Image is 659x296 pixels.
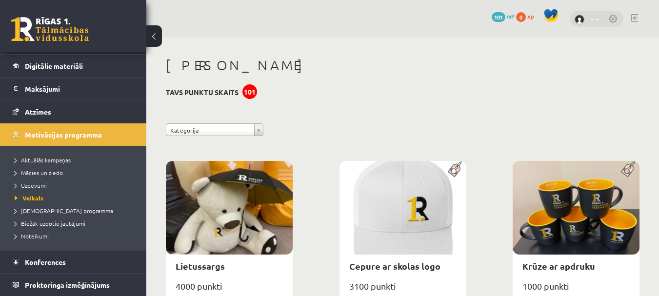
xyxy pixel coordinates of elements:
[527,12,534,20] span: xp
[13,123,134,146] a: Motivācijas programma
[13,100,134,123] a: Atzīmes
[15,232,137,240] a: Noteikumi
[25,107,51,116] span: Atzīmes
[176,260,225,272] a: Lietussargs
[25,78,134,100] legend: Maksājumi
[507,12,515,20] span: mP
[15,207,113,215] span: [DEMOGRAPHIC_DATA] programma
[15,206,137,215] a: [DEMOGRAPHIC_DATA] programma
[349,260,440,272] a: Cepure ar skolas logo
[25,61,83,70] span: Digitālie materiāli
[492,12,515,20] a: 101 mP
[15,156,137,164] a: Aktuālās kampaņas
[25,257,66,266] span: Konferences
[13,251,134,273] a: Konferences
[13,78,134,100] a: Maksājumi
[492,12,505,22] span: 101
[166,57,639,74] h1: [PERSON_NAME]
[15,168,137,177] a: Mācies un ziedo
[15,219,137,228] a: Biežāk uzdotie jautājumi
[166,88,239,97] h3: Tavs punktu skaits
[516,12,526,22] span: 0
[15,194,43,202] span: Veikals
[516,12,539,20] a: 0 xp
[15,194,137,202] a: Veikals
[25,130,102,139] span: Motivācijas programma
[170,124,250,137] span: Kategorija
[444,161,466,178] img: Populāra prece
[13,55,134,77] a: Digitālie materiāli
[575,15,584,24] img: - -
[25,280,110,289] span: Proktoringa izmēģinājums
[15,181,137,190] a: Uzdevumi
[522,260,595,272] a: Krūze ar apdruku
[618,161,639,178] img: Populāra prece
[15,156,71,164] span: Aktuālās kampaņas
[15,181,47,189] span: Uzdevumi
[13,274,134,296] a: Proktoringa izmēģinājums
[15,169,63,177] span: Mācies un ziedo
[15,219,85,227] span: Biežāk uzdotie jautājumi
[242,84,257,99] div: 101
[15,232,49,240] span: Noteikumi
[11,17,89,41] a: Rīgas 1. Tālmācības vidusskola
[591,14,599,23] a: - -
[166,123,263,136] a: Kategorija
